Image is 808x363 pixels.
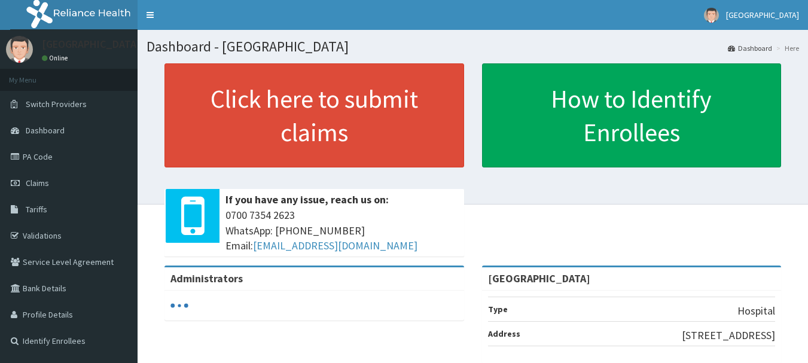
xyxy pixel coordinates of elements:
[26,125,65,136] span: Dashboard
[225,208,458,254] span: 0700 7354 2623 WhatsApp: [PHONE_NUMBER] Email:
[737,303,775,319] p: Hospital
[225,193,389,206] b: If you have any issue, reach us on:
[42,39,141,50] p: [GEOGRAPHIC_DATA]
[488,272,590,285] strong: [GEOGRAPHIC_DATA]
[42,54,71,62] a: Online
[704,8,719,23] img: User Image
[26,204,47,215] span: Tariffs
[482,63,782,167] a: How to Identify Enrollees
[170,297,188,315] svg: audio-loading
[26,178,49,188] span: Claims
[682,328,775,343] p: [STREET_ADDRESS]
[488,328,520,339] b: Address
[728,43,772,53] a: Dashboard
[726,10,799,20] span: [GEOGRAPHIC_DATA]
[773,43,799,53] li: Here
[488,304,508,315] b: Type
[170,272,243,285] b: Administrators
[147,39,799,54] h1: Dashboard - [GEOGRAPHIC_DATA]
[164,63,464,167] a: Click here to submit claims
[6,36,33,63] img: User Image
[253,239,417,252] a: [EMAIL_ADDRESS][DOMAIN_NAME]
[26,99,87,109] span: Switch Providers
